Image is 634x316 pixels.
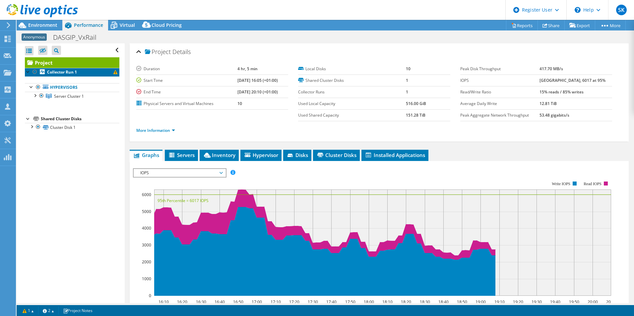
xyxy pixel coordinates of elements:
[136,77,237,84] label: Start Time
[50,34,107,41] h1: DASGIP_VxRail
[142,259,151,265] text: 2000
[270,299,281,305] text: 17:10
[406,89,408,95] b: 1
[133,152,159,158] span: Graphs
[172,48,191,56] span: Details
[25,68,119,77] a: Collector Run 1
[538,20,565,30] a: Share
[152,22,182,28] span: Cloud Pricing
[177,299,187,305] text: 16:20
[606,299,616,305] text: 20:10
[237,89,278,95] b: [DATE] 20:10 (+01:00)
[494,299,504,305] text: 19:10
[401,299,411,305] text: 18:20
[382,299,392,305] text: 18:10
[298,66,406,72] label: Local Disks
[137,169,222,177] span: IOPS
[158,299,168,305] text: 16:10
[539,101,557,106] b: 12.81 TiB
[616,5,627,15] span: SK
[136,100,237,107] label: Physical Servers and Virtual Machines
[203,152,235,158] span: Inventory
[460,112,539,119] label: Peak Aggregate Network Throughput
[25,123,119,132] a: Cluster Disk 1
[539,66,563,72] b: 417.70 MB/s
[237,78,278,83] b: [DATE] 16:05 (+01:00)
[47,69,77,75] b: Collector Run 1
[575,7,581,13] svg: \n
[406,101,426,106] b: 516.00 GiB
[28,22,57,28] span: Environment
[142,192,151,197] text: 6000
[564,20,595,30] a: Export
[196,299,206,305] text: 16:30
[298,100,406,107] label: Used Local Capacity
[460,66,539,72] label: Peak Disk Throughput
[38,306,59,315] a: 2
[406,78,408,83] b: 1
[550,299,560,305] text: 19:40
[298,89,406,95] label: Collector Runs
[460,100,539,107] label: Average Daily Write
[142,242,151,248] text: 3000
[149,293,151,298] text: 0
[552,182,570,186] text: Write IOPS
[316,152,356,158] span: Cluster Disks
[237,66,258,72] b: 4 hr, 5 min
[74,22,103,28] span: Performance
[506,20,538,30] a: Reports
[298,77,406,84] label: Shared Cluster Disks
[25,83,119,92] a: Hypervisors
[25,57,119,68] a: Project
[22,33,47,41] span: Anonymous
[145,49,171,55] span: Project
[307,299,318,305] text: 17:30
[233,299,243,305] text: 16:50
[363,299,374,305] text: 18:00
[136,66,237,72] label: Duration
[595,20,626,30] a: More
[406,66,411,72] b: 10
[345,299,355,305] text: 17:50
[251,299,262,305] text: 17:00
[168,152,195,158] span: Servers
[237,101,242,106] b: 10
[142,209,151,214] text: 5000
[406,112,425,118] b: 151.28 TiB
[460,89,539,95] label: Read/Write Ratio
[587,299,598,305] text: 20:00
[214,299,224,305] text: 16:40
[438,299,448,305] text: 18:40
[457,299,467,305] text: 18:50
[365,152,425,158] span: Installed Applications
[298,112,406,119] label: Used Shared Capacity
[142,276,151,282] text: 1000
[531,299,541,305] text: 19:30
[136,128,175,133] a: More Information
[158,198,209,203] text: 95th Percentile = 6017 IOPS
[120,22,135,28] span: Virtual
[539,89,584,95] b: 15% reads / 85% writes
[142,225,151,231] text: 4000
[41,115,119,123] div: Shared Cluster Disks
[584,182,602,186] text: Read IOPS
[25,92,119,100] a: Server Cluster 1
[569,299,579,305] text: 19:50
[539,112,569,118] b: 53.48 gigabits/s
[419,299,430,305] text: 18:30
[18,306,38,315] a: 1
[539,78,605,83] b: [GEOGRAPHIC_DATA], 6017 at 95%
[244,152,278,158] span: Hypervisor
[513,299,523,305] text: 19:20
[286,152,308,158] span: Disks
[54,93,84,99] span: Server Cluster 1
[58,306,97,315] a: Project Notes
[289,299,299,305] text: 17:20
[460,77,539,84] label: IOPS
[136,89,237,95] label: End Time
[326,299,336,305] text: 17:40
[475,299,485,305] text: 19:00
